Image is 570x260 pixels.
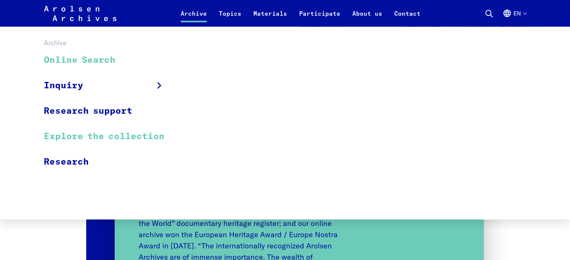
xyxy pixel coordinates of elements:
a: Topics [213,9,247,27]
ul: Archive [44,48,174,174]
a: Participate [293,9,346,27]
a: Archive [175,9,213,27]
button: English, language selection [503,9,526,27]
a: Inquiry [44,73,174,98]
a: Research support [44,98,174,124]
nav: Primary [175,4,426,22]
a: Materials [247,9,293,27]
a: Research [44,149,174,174]
a: About us [346,9,388,27]
a: Explore the collection [44,124,174,149]
a: Online Search [44,48,174,73]
span: Inquiry [44,79,83,92]
a: Contact [388,9,426,27]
